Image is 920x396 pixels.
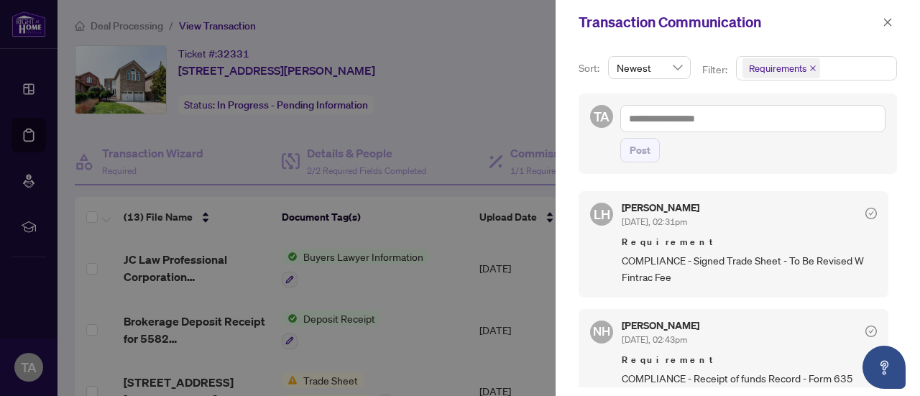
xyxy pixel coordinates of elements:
[617,57,682,78] span: Newest
[622,216,687,227] span: [DATE], 02:31pm
[862,346,906,389] button: Open asap
[579,11,878,33] div: Transaction Communication
[593,322,610,341] span: NH
[883,17,893,27] span: close
[702,62,730,78] p: Filter:
[622,370,877,387] span: COMPLIANCE - Receipt of funds Record - Form 635
[579,60,602,76] p: Sort:
[622,353,877,367] span: Requirement
[594,106,609,126] span: TA
[622,321,699,331] h5: [PERSON_NAME]
[594,204,610,224] span: LH
[865,208,877,219] span: check-circle
[809,65,816,72] span: close
[742,58,820,78] span: Requirements
[622,203,699,213] h5: [PERSON_NAME]
[622,235,877,249] span: Requirement
[865,326,877,337] span: check-circle
[620,138,660,162] button: Post
[622,252,877,286] span: COMPLIANCE - Signed Trade Sheet - To Be Revised W Fintrac Fee
[622,334,687,345] span: [DATE], 02:43pm
[749,61,806,75] span: Requirements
